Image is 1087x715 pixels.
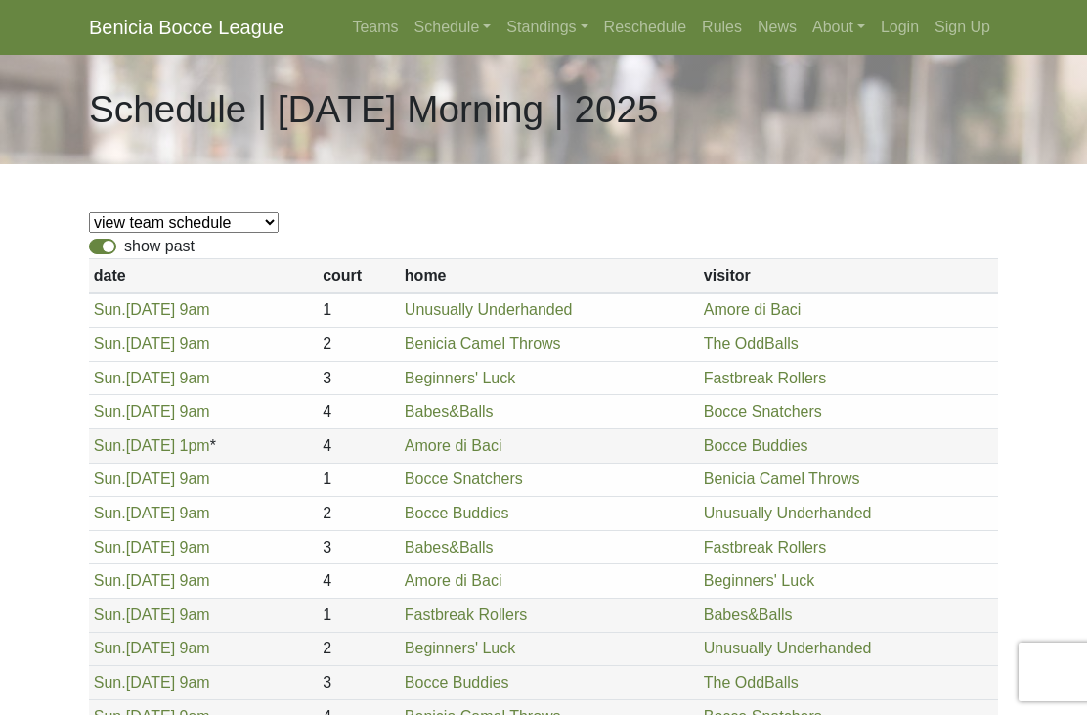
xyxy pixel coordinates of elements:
[344,8,406,47] a: Teams
[405,539,494,556] a: Babes&Balls
[400,259,699,293] th: home
[94,572,210,589] a: Sun.[DATE] 9am
[94,370,210,386] a: Sun.[DATE] 9am
[405,505,509,521] a: Bocce Buddies
[318,463,400,497] td: 1
[94,370,126,386] span: Sun.
[704,539,826,556] a: Fastbreak Rollers
[94,470,126,487] span: Sun.
[94,606,210,623] a: Sun.[DATE] 9am
[94,335,126,352] span: Sun.
[694,8,750,47] a: Rules
[94,505,126,521] span: Sun.
[94,674,126,691] span: Sun.
[318,328,400,362] td: 2
[318,632,400,666] td: 2
[318,361,400,395] td: 3
[704,572,814,589] a: Beginners' Luck
[89,8,283,47] a: Benicia Bocce League
[407,8,500,47] a: Schedule
[94,539,126,556] span: Sun.
[405,370,515,386] a: Beginners' Luck
[596,8,695,47] a: Reschedule
[94,606,126,623] span: Sun.
[704,640,872,656] a: Unusually Underhanded
[704,403,822,420] a: Bocce Snatchers
[94,335,210,352] a: Sun.[DATE] 9am
[94,505,210,521] a: Sun.[DATE] 9am
[704,674,799,691] a: The OddBalls
[318,530,400,564] td: 3
[318,293,400,328] td: 1
[89,87,659,132] h1: Schedule | [DATE] Morning | 2025
[873,8,927,47] a: Login
[405,470,523,487] a: Bocce Snatchers
[405,335,561,352] a: Benicia Camel Throws
[405,403,494,420] a: Babes&Balls
[405,640,515,656] a: Beginners' Luck
[318,428,400,463] td: 4
[704,606,793,623] a: Babes&Balls
[927,8,998,47] a: Sign Up
[94,640,210,656] a: Sun.[DATE] 9am
[804,8,873,47] a: About
[94,470,210,487] a: Sun.[DATE] 9am
[94,301,210,318] a: Sun.[DATE] 9am
[405,572,502,589] a: Amore di Baci
[405,437,502,454] a: Amore di Baci
[704,505,872,521] a: Unusually Underhanded
[704,370,826,386] a: Fastbreak Rollers
[318,564,400,599] td: 4
[94,403,126,420] span: Sun.
[699,259,998,293] th: visitor
[124,235,195,258] label: show past
[704,437,808,454] a: Bocce Buddies
[94,403,210,420] a: Sun.[DATE] 9am
[318,666,400,700] td: 3
[94,640,126,656] span: Sun.
[318,259,400,293] th: court
[94,437,210,454] a: Sun.[DATE] 1pm
[318,598,400,632] td: 1
[499,8,595,47] a: Standings
[94,539,210,556] a: Sun.[DATE] 9am
[94,301,126,318] span: Sun.
[750,8,804,47] a: News
[94,674,210,691] a: Sun.[DATE] 9am
[405,674,509,691] a: Bocce Buddies
[318,395,400,429] td: 4
[704,301,802,318] a: Amore di Baci
[89,259,318,293] th: date
[405,606,527,623] a: Fastbreak Rollers
[94,437,126,454] span: Sun.
[318,497,400,531] td: 2
[405,301,573,318] a: Unusually Underhanded
[704,335,799,352] a: The OddBalls
[94,572,126,589] span: Sun.
[704,470,860,487] a: Benicia Camel Throws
